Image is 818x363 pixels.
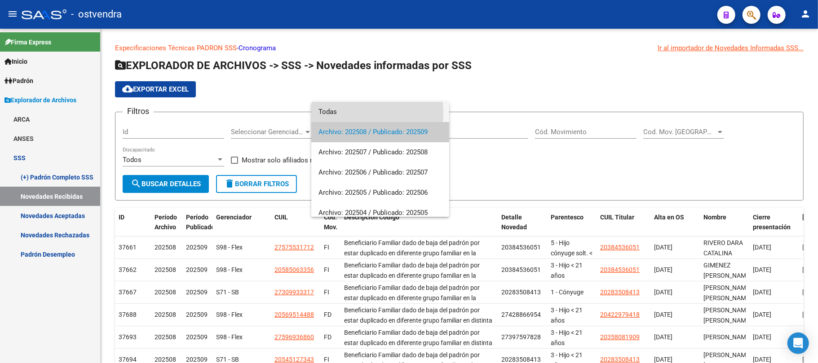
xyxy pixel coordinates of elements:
span: Archivo: 202506 / Publicado: 202507 [318,162,442,183]
div: Open Intercom Messenger [787,332,809,354]
span: Archivo: 202508 / Publicado: 202509 [318,122,442,142]
span: Archivo: 202505 / Publicado: 202506 [318,183,442,203]
span: Archivo: 202504 / Publicado: 202505 [318,203,442,223]
span: Todas [318,102,442,122]
span: Archivo: 202507 / Publicado: 202508 [318,142,442,162]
